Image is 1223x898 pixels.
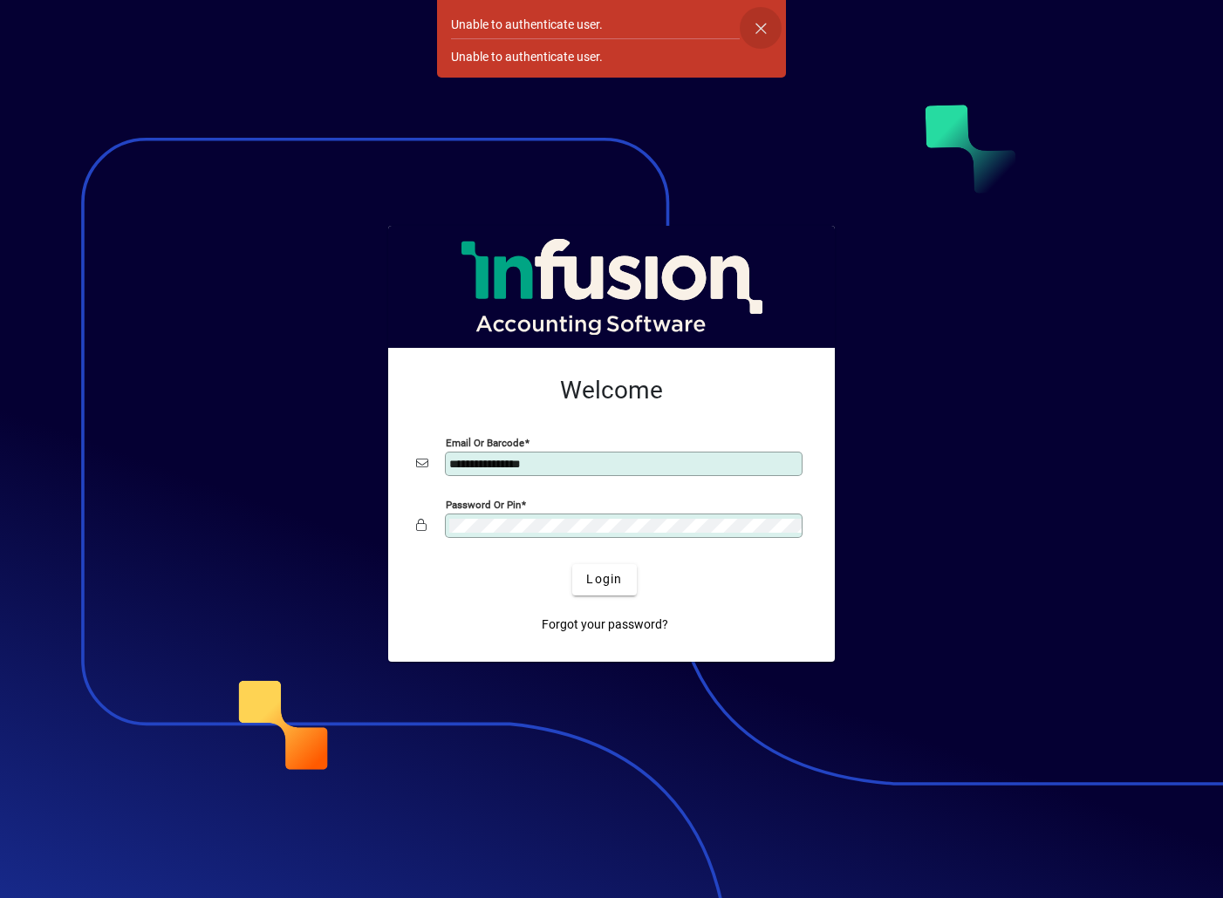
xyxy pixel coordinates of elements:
h2: Welcome [416,376,807,405]
mat-label: Email or Barcode [446,436,524,448]
mat-label: Password or Pin [446,498,521,510]
a: Forgot your password? [535,609,675,641]
div: Unable to authenticate user. [451,16,603,34]
button: Login [572,564,636,595]
div: Unable to authenticate user. [451,48,603,66]
span: Login [586,570,622,588]
button: Dismiss [740,7,782,49]
span: Forgot your password? [542,616,668,634]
